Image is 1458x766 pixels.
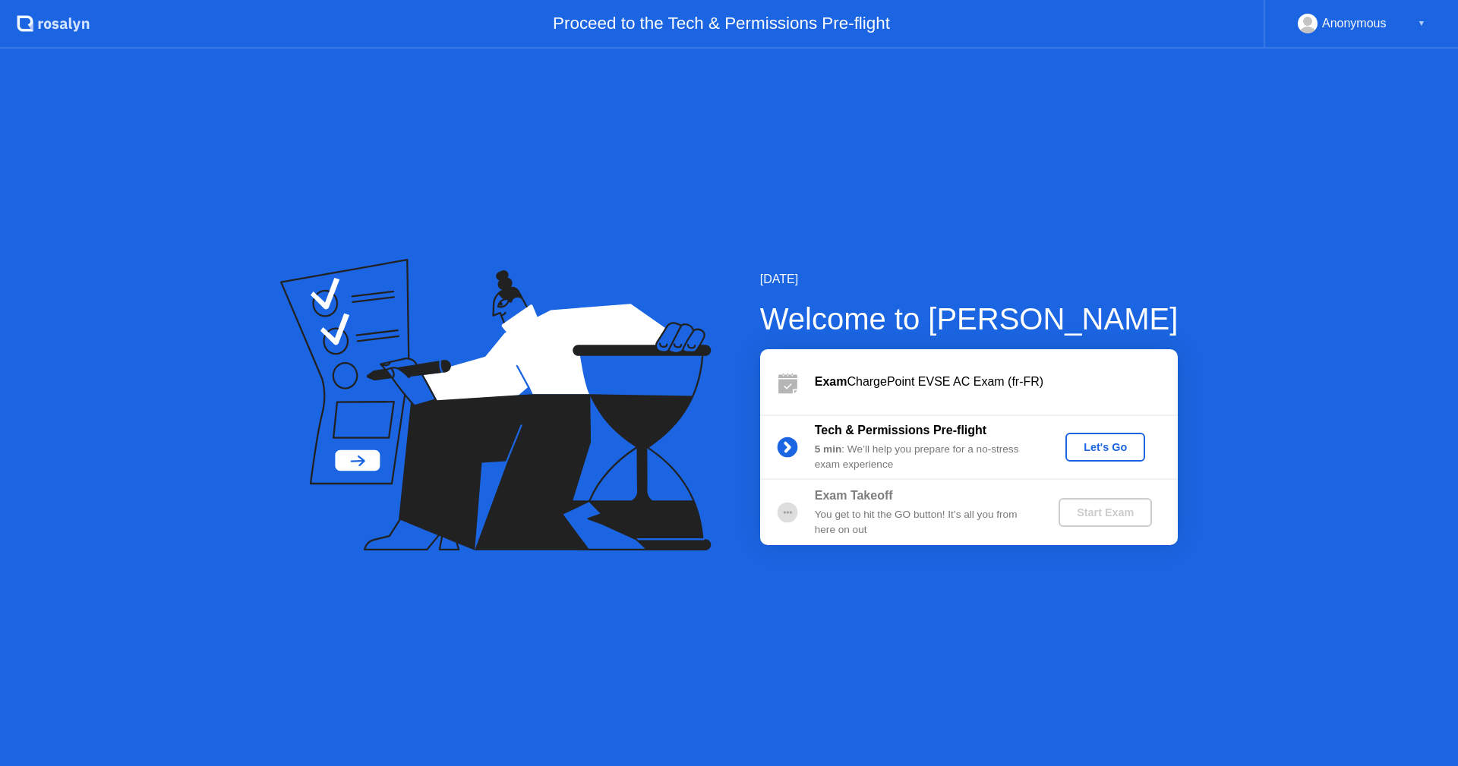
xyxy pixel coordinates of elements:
div: You get to hit the GO button! It’s all you from here on out [815,507,1034,538]
div: ▼ [1418,14,1425,33]
div: : We’ll help you prepare for a no-stress exam experience [815,442,1034,473]
b: Exam [815,375,847,388]
div: Anonymous [1322,14,1387,33]
div: Let's Go [1071,441,1139,453]
b: Tech & Permissions Pre-flight [815,424,986,437]
div: ChargePoint EVSE AC Exam (fr-FR) [815,373,1178,391]
b: 5 min [815,443,842,455]
b: Exam Takeoff [815,489,893,502]
button: Start Exam [1059,498,1152,527]
button: Let's Go [1065,433,1145,462]
div: Start Exam [1065,506,1146,519]
div: Welcome to [PERSON_NAME] [760,296,1179,342]
div: [DATE] [760,270,1179,288]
